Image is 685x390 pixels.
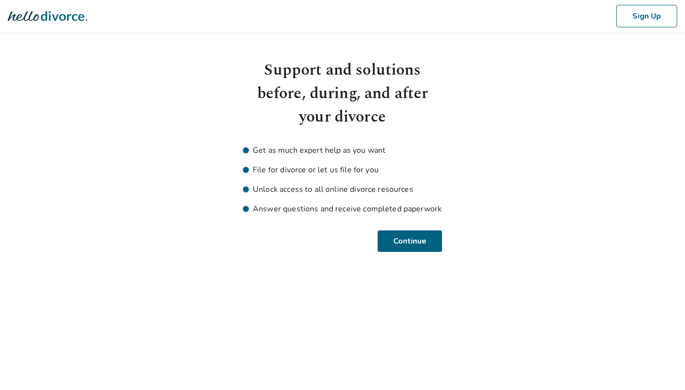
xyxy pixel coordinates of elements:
[243,184,442,195] li: Unlock access to all online divorce resources
[379,230,442,252] button: Continue
[243,144,442,156] li: Get as much expert help as you want
[243,164,442,176] li: File for divorce or let us file for you
[243,59,442,129] h1: Support and solutions before, during, and after your divorce
[616,5,677,27] button: Sign Up
[243,203,442,215] li: Answer questions and receive completed paperwork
